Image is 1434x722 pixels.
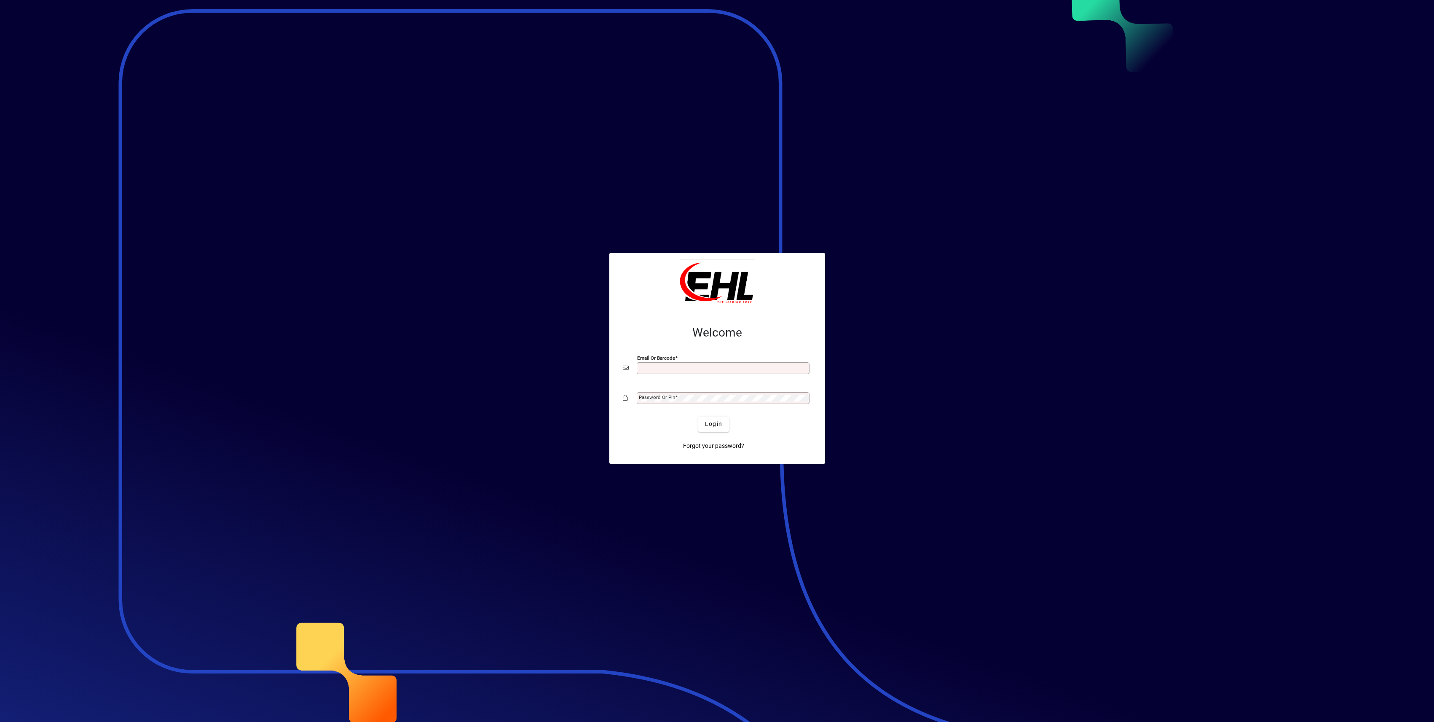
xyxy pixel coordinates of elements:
button: Login [698,417,729,432]
span: Forgot your password? [683,442,744,450]
span: Login [705,420,722,428]
a: Forgot your password? [680,439,748,454]
mat-label: Email or Barcode [637,355,675,361]
h2: Welcome [623,326,812,340]
mat-label: Password or Pin [639,394,675,400]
